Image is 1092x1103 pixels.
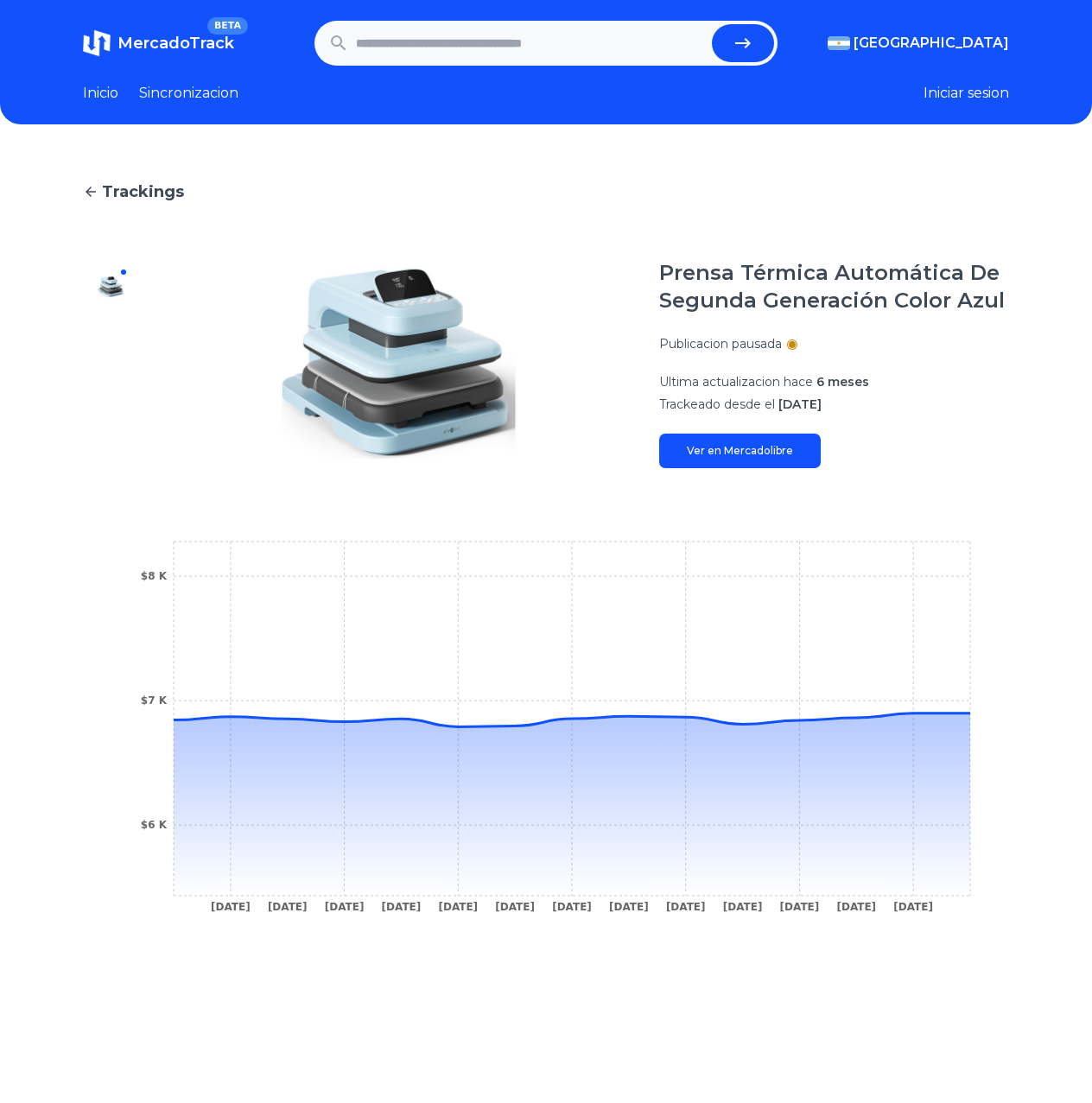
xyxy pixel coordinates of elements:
[552,901,592,913] tspan: [DATE]
[141,819,168,831] tspan: $6 K
[83,29,111,57] img: MercadoTrack
[924,83,1009,104] button: Iniciar sesion
[659,396,775,412] span: Trackeado desde el
[211,901,251,913] tspan: [DATE]
[438,901,478,913] tspan: [DATE]
[723,901,763,913] tspan: [DATE]
[268,901,308,913] tspan: [DATE]
[836,901,876,913] tspan: [DATE]
[854,33,1009,54] span: [GEOGRAPHIC_DATA]
[659,434,821,468] a: Ver en Mercadolibre
[828,33,1009,54] button: [GEOGRAPHIC_DATA]
[97,273,124,301] img: Prensa Térmica Automática De Segunda Generación Color Azul
[778,396,822,412] span: [DATE]
[609,901,649,913] tspan: [DATE]
[141,570,168,582] tspan: $8 K
[659,374,813,390] span: Ultima actualizacion hace
[102,180,184,204] span: Trackings
[659,259,1009,314] h1: Prensa Térmica Automática De Segunda Generación Color Azul
[83,83,118,104] a: Inicio
[495,901,535,913] tspan: [DATE]
[83,180,1009,204] a: Trackings
[117,34,234,53] span: MercadoTrack
[382,901,422,913] tspan: [DATE]
[83,29,234,57] a: MercadoTrackBETA
[141,694,168,707] tspan: $7 K
[666,901,706,913] tspan: [DATE]
[659,335,782,352] p: Publicacion pausada
[173,259,625,468] img: Prensa Térmica Automática De Segunda Generación Color Azul
[816,374,869,390] span: 6 meses
[893,901,933,913] tspan: [DATE]
[780,901,820,913] tspan: [DATE]
[207,17,248,35] span: BETA
[828,36,850,50] img: Argentina
[139,83,238,104] a: Sincronizacion
[325,901,365,913] tspan: [DATE]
